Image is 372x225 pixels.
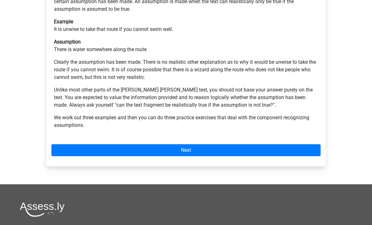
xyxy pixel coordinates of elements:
[54,86,318,109] p: Unlike most other parts of the [PERSON_NAME] [PERSON_NAME] test, you should not base your answer ...
[51,144,321,156] a: Next
[54,18,318,33] p: It is unwise to take that route if you cannot swim well.
[20,202,65,217] img: Assessly logo
[54,58,318,81] p: Clearly the assumption has been made. There is no realistic other explanation as to why it would ...
[54,39,81,45] b: Assumption
[54,38,318,53] p: There is water somewhere along the route
[54,114,318,129] p: We work out three examples and then you can do three practice exercises that deal with the compon...
[54,19,73,25] b: Example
